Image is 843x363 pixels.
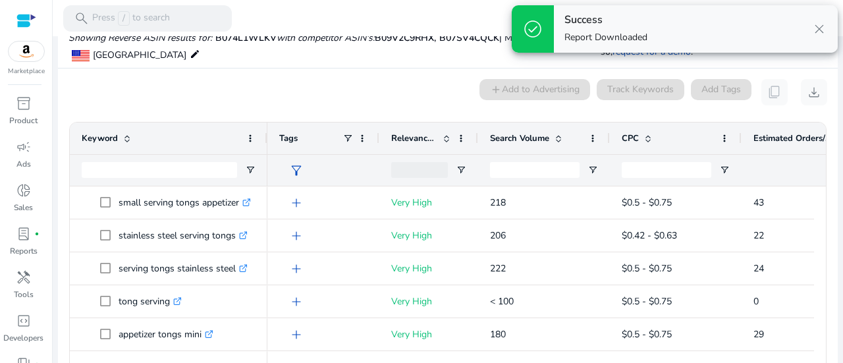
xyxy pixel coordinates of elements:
span: close [811,21,827,37]
p: small serving tongs appetizer [119,189,251,216]
span: filter_alt [288,163,304,179]
span: $0.5 - $0.75 [622,328,672,341]
span: [GEOGRAPHIC_DATA] [93,49,186,61]
span: handyman [16,269,32,285]
span: Keyword [82,132,118,144]
p: Product [9,115,38,126]
span: < 100 [490,295,514,308]
span: code_blocks [16,313,32,329]
p: Marketplace [8,67,45,76]
span: lab_profile [16,226,32,242]
button: Open Filter Menu [587,165,598,175]
span: 43 [753,196,764,209]
span: 22 [753,229,764,242]
span: add [288,294,304,310]
span: Search Volume [490,132,549,144]
span: 24 [753,262,764,275]
p: Very High [391,255,466,282]
span: campaign [16,139,32,155]
span: 222 [490,262,506,275]
span: add [288,327,304,343]
p: Ads [16,158,31,170]
span: download [806,84,822,100]
span: add [288,228,304,244]
p: appetizer tongs mini [119,321,213,348]
span: fiber_manual_record [34,231,40,237]
span: $0.5 - $0.75 [622,196,672,209]
span: 0 [753,295,759,308]
p: Very High [391,288,466,315]
span: 206 [490,229,506,242]
input: Keyword Filter Input [82,162,237,178]
span: add [288,261,304,277]
span: donut_small [16,182,32,198]
span: check_circle [522,18,543,40]
span: inventory_2 [16,96,32,111]
button: Open Filter Menu [456,165,466,175]
p: stainless steel serving tongs [119,222,248,249]
p: Reports [10,245,38,257]
p: Sales [14,202,33,213]
p: Developers [3,332,43,344]
img: amazon.svg [9,42,44,61]
span: $0.5 - $0.75 [622,295,672,308]
p: Press to search [92,11,170,26]
p: tong serving [119,288,182,315]
h4: Success [564,14,647,26]
p: Tools [14,289,34,300]
span: CPC [622,132,639,144]
span: Tags [279,132,298,144]
span: Relevance Score [391,132,437,144]
span: Estimated Orders/Month [753,132,832,144]
p: serving tongs stainless steel [119,255,248,282]
input: CPC Filter Input [622,162,711,178]
button: Open Filter Menu [719,165,730,175]
mat-icon: edit [190,46,200,62]
input: Search Volume Filter Input [490,162,580,178]
span: add [288,195,304,211]
span: $0.42 - $0.63 [622,229,677,242]
span: 29 [753,328,764,341]
span: $0.5 - $0.75 [622,262,672,275]
p: Very High [391,189,466,216]
button: Open Filter Menu [245,165,256,175]
span: search [74,11,90,26]
span: 218 [490,196,506,209]
span: / [118,11,130,26]
p: Very High [391,321,466,348]
span: 180 [490,328,506,341]
p: Very High [391,222,466,249]
button: download [801,79,827,105]
p: Report Downloaded [564,31,647,44]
